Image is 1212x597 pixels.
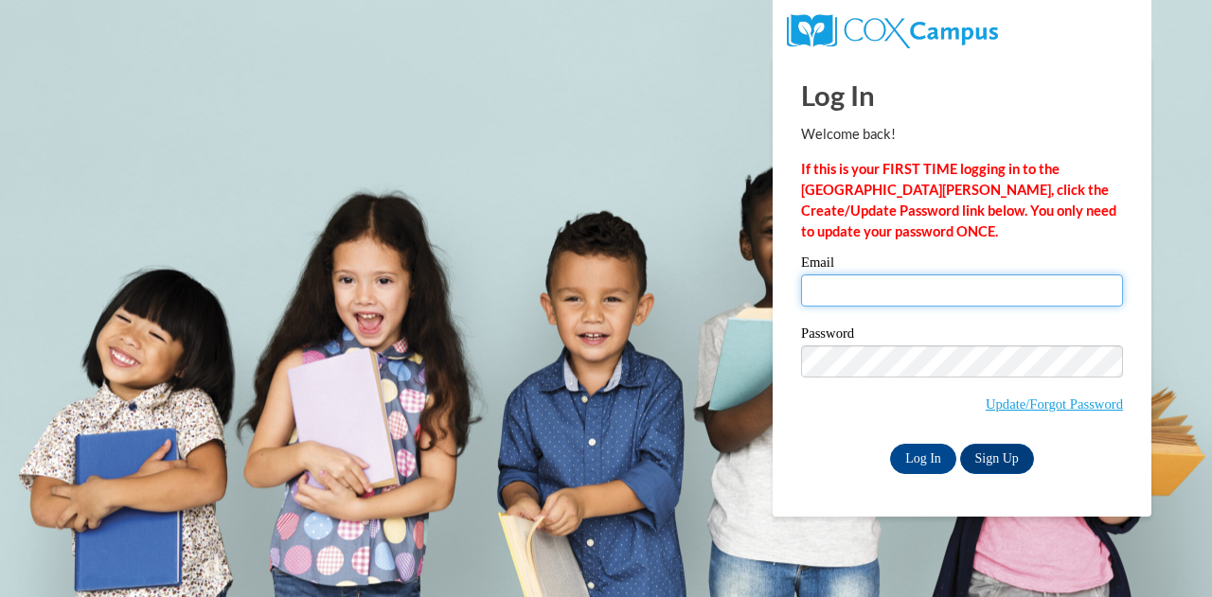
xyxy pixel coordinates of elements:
[890,444,956,474] input: Log In
[787,14,998,48] img: COX Campus
[801,76,1123,114] h1: Log In
[986,396,1123,412] a: Update/Forgot Password
[801,255,1123,274] label: Email
[801,161,1116,239] strong: If this is your FIRST TIME logging in to the [GEOGRAPHIC_DATA][PERSON_NAME], click the Create/Upd...
[960,444,1034,474] a: Sign Up
[787,22,998,38] a: COX Campus
[801,124,1123,145] p: Welcome back!
[801,326,1123,345] label: Password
